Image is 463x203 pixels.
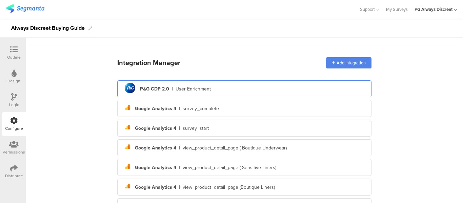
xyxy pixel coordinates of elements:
[179,164,180,171] div: |
[183,144,287,151] div: view_product_detail_page ( Boutique Underwear)
[326,57,371,68] div: Add integration
[6,4,44,13] img: segmanta logo
[179,144,180,151] div: |
[172,85,173,93] div: |
[135,164,176,171] div: Google Analytics 4
[11,23,85,34] div: Always Discreet Buying Guide
[183,105,219,112] div: survey_complete
[135,144,176,151] div: Google Analytics 4
[360,6,375,13] span: Support
[135,184,176,191] div: Google Analytics 4
[415,6,452,13] div: PG Always Discreet
[7,78,20,84] div: Design
[140,85,169,93] div: P&G CDP 2.0
[135,125,176,132] div: Google Analytics 4
[9,102,19,108] div: Logic
[3,149,25,155] div: Permissions
[5,125,23,131] div: Configure
[179,105,180,112] div: |
[183,184,275,191] div: view_product_detail_page (Boutique Liners)
[183,164,276,171] div: view_product_detail_page ( Sensitive Liners)
[7,54,21,60] div: Outline
[135,105,176,112] div: Google Analytics 4
[179,125,180,132] div: |
[176,85,211,93] div: User Enrichment
[183,125,209,132] div: survey_start
[179,184,180,191] div: |
[5,173,23,179] div: Distribute
[117,58,180,68] div: Integration Manager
